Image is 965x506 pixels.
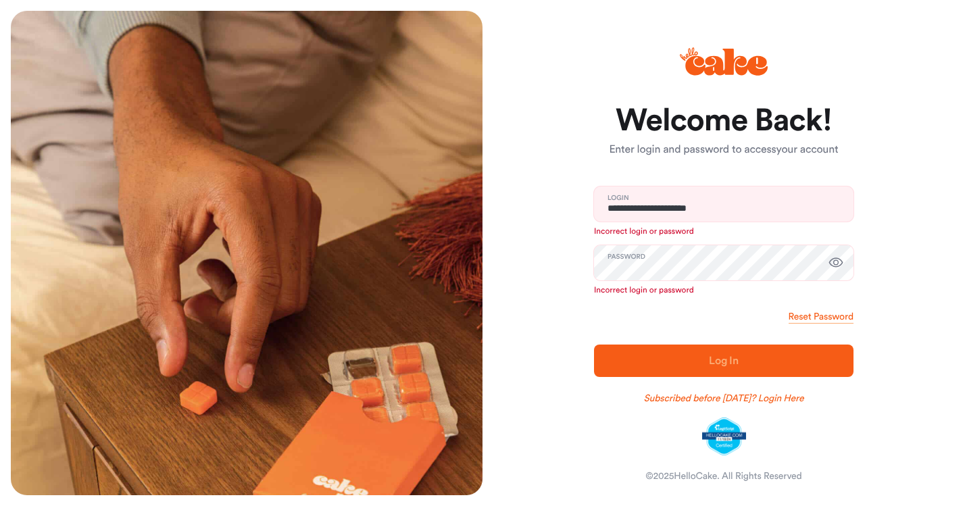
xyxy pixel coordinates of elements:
p: Enter login and password to access your account [594,142,853,158]
span: Log In [709,355,739,366]
p: Incorrect login or password [594,226,853,237]
a: Subscribed before [DATE]? Login Here [644,392,804,405]
h1: Welcome Back! [594,105,853,137]
a: Reset Password [789,310,853,324]
div: © 2025 HelloCake. All Rights Reserved [645,470,801,483]
button: Log In [594,345,853,377]
p: Incorrect login or password [594,285,853,296]
img: legit-script-certified.png [702,418,746,455]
